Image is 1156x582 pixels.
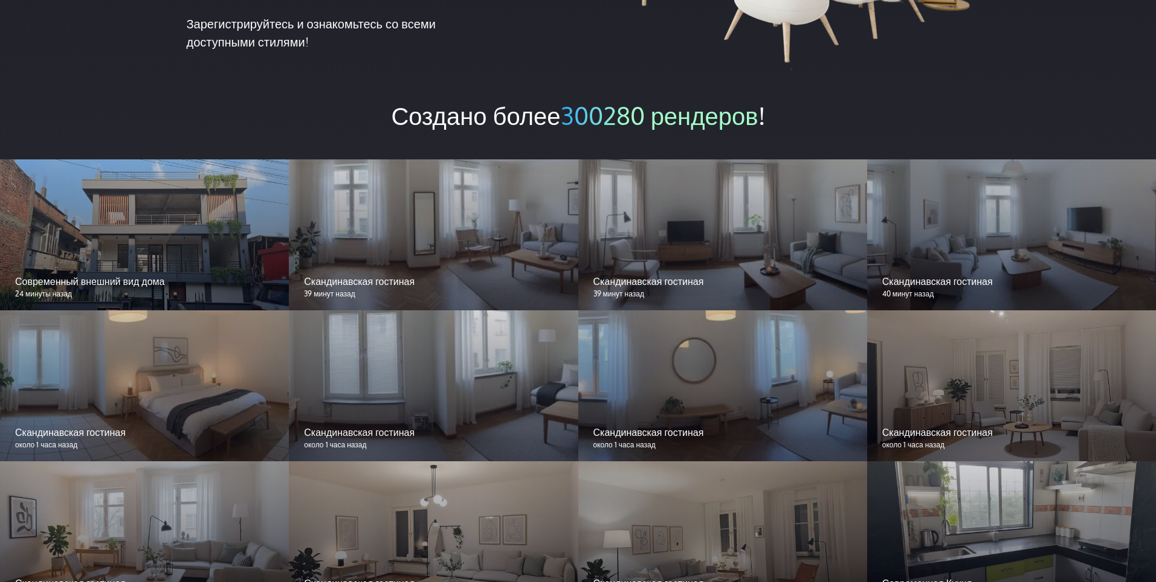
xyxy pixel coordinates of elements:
[187,16,436,50] ya-tr-span: Зарегистрируйтесь и ознакомьтесь со всеми доступными стилями!
[758,100,765,130] ya-tr-span: !
[15,426,126,438] ya-tr-span: Скандинавская гостиная
[15,289,72,298] ya-tr-span: 24 минуты назад
[882,440,1141,450] p: около 1 часа назад
[15,440,77,449] ya-tr-span: около 1 часа назад
[304,440,563,450] p: около 1 часа назад
[561,100,758,130] ya-tr-span: 300280 рендеров
[15,275,164,287] ya-tr-span: Современный внешний вид дома
[882,289,934,298] ya-tr-span: 40 минут назад
[593,425,852,440] p: Скандинавская гостиная
[593,274,852,289] p: Скандинавская гостиная
[304,275,415,287] ya-tr-span: Скандинавская гостиная
[304,425,563,440] p: Скандинавская гостиная
[304,289,355,298] ya-tr-span: 39 минут назад
[882,425,1141,440] p: Скандинавская гостиная
[882,274,1141,289] p: Скандинавская гостиная
[593,440,852,450] p: около 1 часа назад
[391,100,560,130] ya-tr-span: Создано более
[593,289,852,299] p: 39 минут назад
